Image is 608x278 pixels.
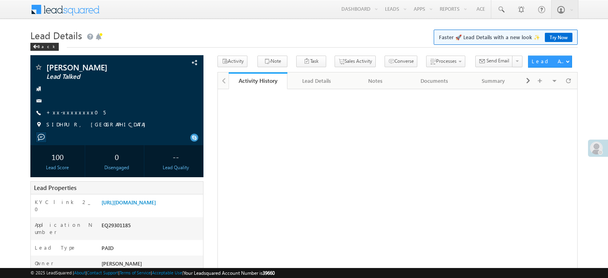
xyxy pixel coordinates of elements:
span: [PERSON_NAME] [102,260,142,267]
button: Task [296,56,326,67]
div: PAID [100,244,203,255]
div: Lead Details [294,76,339,86]
a: Documents [405,72,464,89]
span: Lead Talked [46,73,153,81]
a: Acceptable Use [152,270,182,275]
span: © 2025 LeadSquared | | | | | [30,269,275,277]
span: 39660 [263,270,275,276]
span: Processes [436,58,456,64]
button: Processes [426,56,465,67]
a: Back [30,42,63,49]
span: Lead Details [30,29,82,42]
div: Disengaged [92,164,142,171]
a: Terms of Service [120,270,151,275]
button: Activity [217,56,247,67]
button: Send Email [475,56,513,67]
a: +xx-xxxxxxxx05 [46,109,106,116]
div: Lead Score [32,164,83,171]
button: Converse [385,56,417,67]
div: Summary [471,76,516,86]
button: Sales Activity [335,56,376,67]
span: Lead Properties [34,184,76,192]
label: Owner [35,260,54,267]
div: Notes [353,76,398,86]
div: Activity History [235,77,281,84]
span: [PERSON_NAME] [46,63,153,71]
span: Send Email [486,57,509,64]
label: Lead Type [35,244,76,251]
div: Lead Quality [151,164,201,171]
span: Your Leadsquared Account Number is [183,270,275,276]
span: Faster 🚀 Lead Details with a new look ✨ [439,33,572,41]
div: EQ29301185 [100,221,203,232]
a: Try Now [545,33,572,42]
button: Lead Actions [528,56,572,68]
label: Application Number [35,221,93,236]
button: Note [257,56,287,67]
a: Summary [464,72,523,89]
div: -- [151,149,201,164]
a: Notes [347,72,405,89]
a: [URL][DOMAIN_NAME] [102,199,156,206]
div: 100 [32,149,83,164]
div: Documents [412,76,457,86]
span: SIDHPUR, [GEOGRAPHIC_DATA] [46,121,150,129]
a: Activity History [229,72,287,89]
div: Lead Actions [532,58,566,65]
label: KYC link 2_0 [35,198,93,213]
a: Lead Details [287,72,346,89]
div: 0 [92,149,142,164]
a: About [74,270,86,275]
a: Contact Support [87,270,118,275]
div: Back [30,43,59,51]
